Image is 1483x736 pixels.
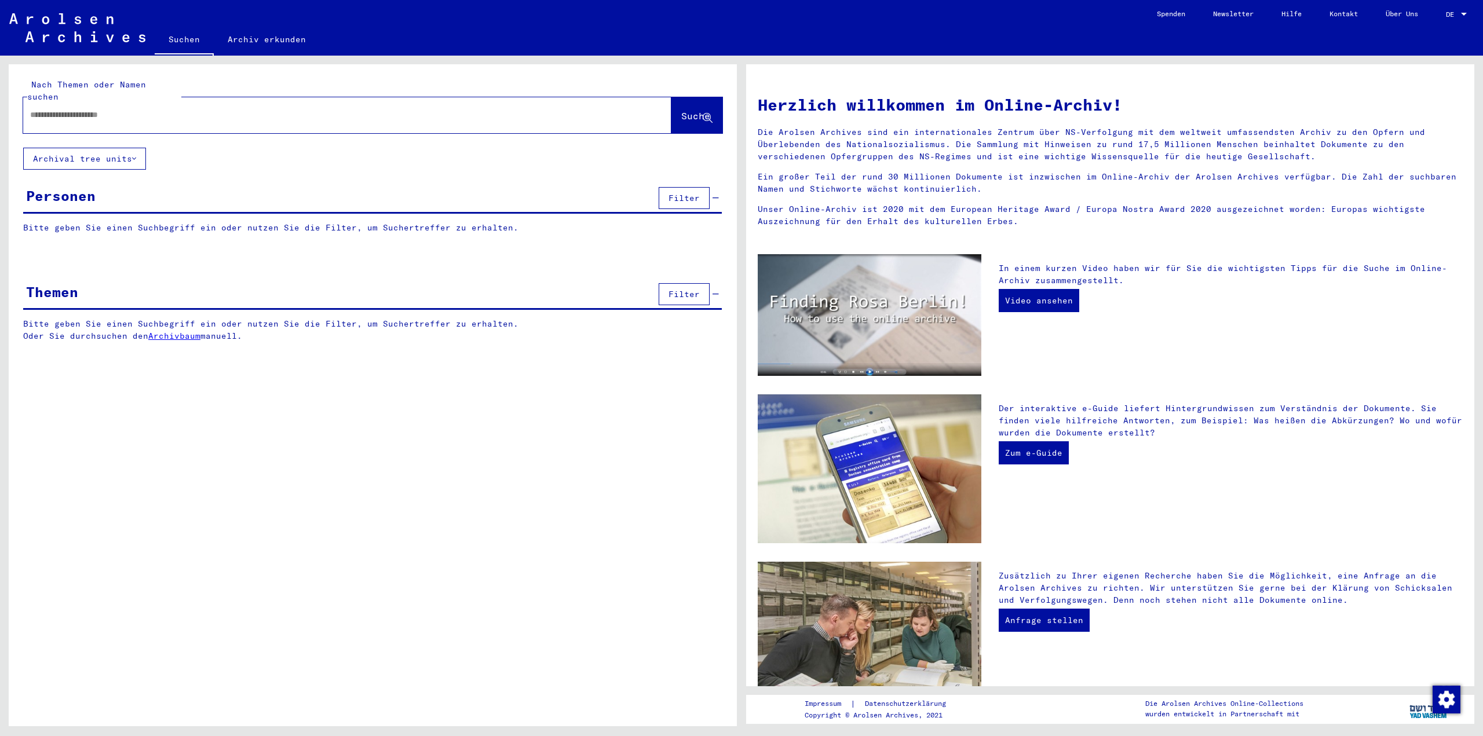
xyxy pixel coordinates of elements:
[758,254,981,376] img: video.jpg
[671,97,722,133] button: Suche
[805,698,850,710] a: Impressum
[758,126,1463,163] p: Die Arolsen Archives sind ein internationales Zentrum über NS-Verfolgung mit dem weltweit umfasse...
[214,25,320,53] a: Archiv erkunden
[1407,694,1451,723] img: yv_logo.png
[758,93,1463,117] h1: Herzlich willkommen im Online-Archiv!
[669,289,700,299] span: Filter
[26,185,96,206] div: Personen
[1433,686,1460,713] img: Zustimmung ändern
[758,562,981,711] img: inquiries.jpg
[148,331,200,341] a: Archivbaum
[27,79,146,102] mat-label: Nach Themen oder Namen suchen
[23,318,722,342] p: Bitte geben Sie einen Suchbegriff ein oder nutzen Sie die Filter, um Suchertreffer zu erhalten. O...
[999,402,1463,439] p: Der interaktive e-Guide liefert Hintergrundwissen zum Verständnis der Dokumente. Sie finden viele...
[9,13,145,42] img: Arolsen_neg.svg
[999,441,1069,464] a: Zum e-Guide
[26,281,78,302] div: Themen
[659,283,710,305] button: Filter
[23,148,146,170] button: Archival tree units
[999,609,1090,632] a: Anfrage stellen
[856,698,960,710] a: Datenschutzerklärung
[1145,709,1303,719] p: wurden entwickelt in Partnerschaft mit
[758,394,981,544] img: eguide.jpg
[669,193,700,203] span: Filter
[659,187,710,209] button: Filter
[999,289,1079,312] a: Video ansehen
[1145,698,1303,709] p: Die Arolsen Archives Online-Collections
[758,203,1463,228] p: Unser Online-Archiv ist 2020 mit dem European Heritage Award / Europa Nostra Award 2020 ausgezeic...
[758,171,1463,195] p: Ein großer Teil der rund 30 Millionen Dokumente ist inzwischen im Online-Archiv der Arolsen Archi...
[155,25,214,56] a: Suchen
[805,698,960,710] div: |
[999,262,1463,287] p: In einem kurzen Video haben wir für Sie die wichtigsten Tipps für die Suche im Online-Archiv zusa...
[805,710,960,720] p: Copyright © Arolsen Archives, 2021
[999,570,1463,606] p: Zusätzlich zu Ihrer eigenen Recherche haben Sie die Möglichkeit, eine Anfrage an die Arolsen Arch...
[23,222,722,234] p: Bitte geben Sie einen Suchbegriff ein oder nutzen Sie die Filter, um Suchertreffer zu erhalten.
[1446,10,1459,19] span: DE
[681,110,710,122] span: Suche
